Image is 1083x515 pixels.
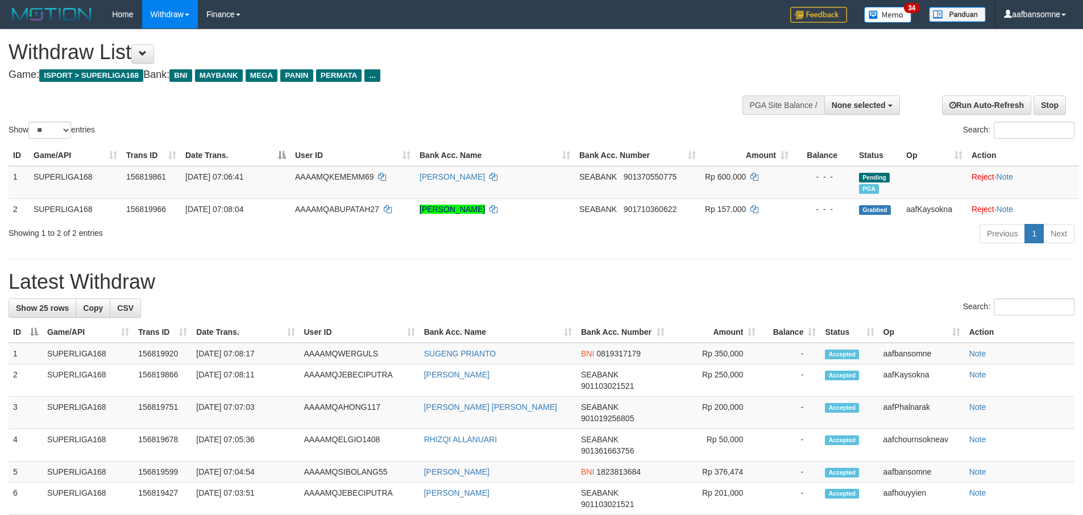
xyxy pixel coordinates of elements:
[669,483,760,515] td: Rp 201,000
[9,343,43,364] td: 1
[798,171,850,182] div: - - -
[300,429,420,462] td: AAAAMQELGIO1408
[859,184,879,194] span: Marked by aafromsomean
[624,205,677,214] span: Copy 901710360622 to clipboard
[854,145,902,166] th: Status
[9,6,95,23] img: MOTION_logo.png
[1043,224,1074,243] a: Next
[669,364,760,397] td: Rp 250,000
[9,364,43,397] td: 2
[596,467,641,476] span: Copy 1823813684 to clipboard
[9,223,443,239] div: Showing 1 to 2 of 2 entries
[9,429,43,462] td: 4
[300,462,420,483] td: AAAAMQSIBOLANG55
[825,350,859,359] span: Accepted
[705,205,746,214] span: Rp 157.000
[83,304,103,313] span: Copy
[879,483,965,515] td: aafhouyyien
[192,429,299,462] td: [DATE] 07:05:36
[969,467,986,476] a: Note
[134,462,192,483] td: 156819599
[705,172,746,181] span: Rp 600.000
[965,322,1074,343] th: Action
[420,172,485,181] a: [PERSON_NAME]
[904,3,919,13] span: 34
[43,462,134,483] td: SUPERLIGA168
[969,349,986,358] a: Note
[192,343,299,364] td: [DATE] 07:08:17
[760,429,820,462] td: -
[424,402,557,412] a: [PERSON_NAME] [PERSON_NAME]
[9,462,43,483] td: 5
[967,166,1078,199] td: ·
[969,435,986,444] a: Note
[760,343,820,364] td: -
[581,414,634,423] span: Copy 901019256805 to clipboard
[581,381,634,391] span: Copy 901103021521 to clipboard
[415,145,575,166] th: Bank Acc. Name: activate to sort column ascending
[879,364,965,397] td: aafKaysokna
[760,462,820,483] td: -
[76,298,110,318] a: Copy
[967,198,1078,219] td: ·
[581,488,619,497] span: SEABANK
[581,402,619,412] span: SEABANK
[879,322,965,343] th: Op: activate to sort column ascending
[134,364,192,397] td: 156819866
[295,172,374,181] span: AAAAMQKEMEMM69
[169,69,192,82] span: BNI
[9,122,95,139] label: Show entries
[126,205,166,214] span: 156819966
[192,462,299,483] td: [DATE] 07:04:54
[300,364,420,397] td: AAAAMQJEBECIPUTRA
[859,205,891,215] span: Grabbed
[963,298,1074,315] label: Search:
[29,145,122,166] th: Game/API: activate to sort column ascending
[424,435,497,444] a: RHIZQI ALLANUARI
[43,322,134,343] th: Game/API: activate to sort column ascending
[980,224,1025,243] a: Previous
[969,370,986,379] a: Note
[997,172,1014,181] a: Note
[669,462,760,483] td: Rp 376,474
[579,205,617,214] span: SEABANK
[300,322,420,343] th: User ID: activate to sort column ascending
[424,370,489,379] a: [PERSON_NAME]
[864,7,912,23] img: Button%20Memo.svg
[581,446,634,455] span: Copy 901361663756 to clipboard
[43,397,134,429] td: SUPERLIGA168
[579,172,617,181] span: SEABANK
[790,7,847,23] img: Feedback.jpg
[29,166,122,199] td: SUPERLIGA168
[295,205,379,214] span: AAAAMQABUPATAH27
[902,145,967,166] th: Op: activate to sort column ascending
[246,69,278,82] span: MEGA
[316,69,362,82] span: PERMATA
[879,397,965,429] td: aafPhalnarak
[669,322,760,343] th: Amount: activate to sort column ascending
[9,145,29,166] th: ID
[424,467,489,476] a: [PERSON_NAME]
[420,205,485,214] a: [PERSON_NAME]
[581,500,634,509] span: Copy 901103021521 to clipboard
[9,198,29,219] td: 2
[300,483,420,515] td: AAAAMQJEBECIPUTRA
[43,343,134,364] td: SUPERLIGA168
[972,172,994,181] a: Reject
[134,322,192,343] th: Trans ID: activate to sort column ascending
[902,198,967,219] td: aafKaysokna
[126,172,166,181] span: 156819861
[879,462,965,483] td: aafbansomne
[581,370,619,379] span: SEABANK
[1034,95,1066,115] a: Stop
[624,172,677,181] span: Copy 901370550775 to clipboard
[942,95,1031,115] a: Run Auto-Refresh
[43,483,134,515] td: SUPERLIGA168
[669,343,760,364] td: Rp 350,000
[300,397,420,429] td: AAAAMQAHONG117
[760,322,820,343] th: Balance: activate to sort column ascending
[420,322,576,343] th: Bank Acc. Name: activate to sort column ascending
[39,69,143,82] span: ISPORT > SUPERLIGA168
[793,145,854,166] th: Balance
[1024,224,1044,243] a: 1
